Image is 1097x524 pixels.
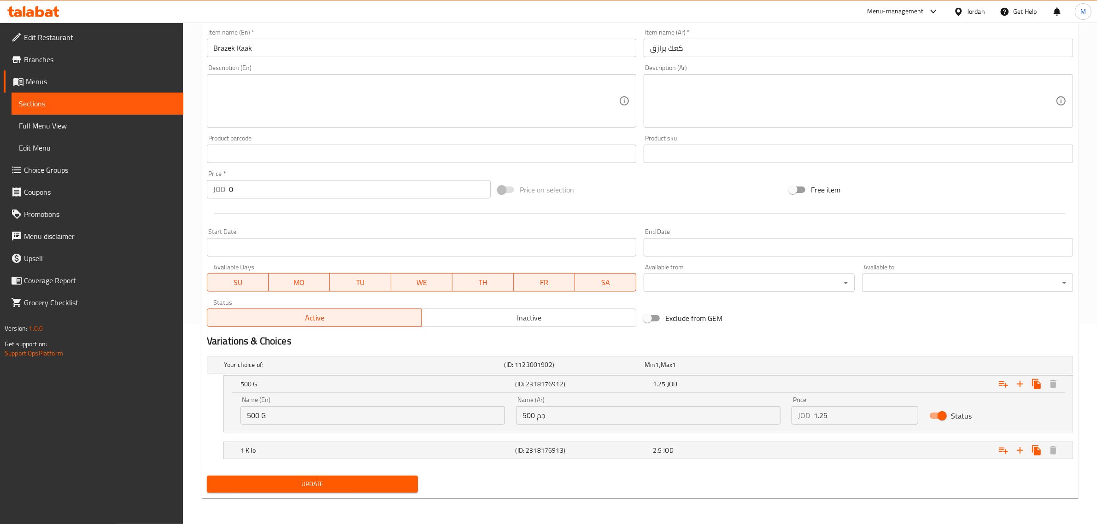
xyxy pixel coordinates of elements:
div: , [645,360,781,369]
div: Jordan [967,6,985,17]
button: Add choice group [995,442,1012,459]
span: WE [395,276,449,289]
input: Please enter product barcode [207,145,636,163]
span: Grocery Checklist [24,297,176,308]
button: Clone new choice [1028,376,1045,392]
span: 1 [672,359,676,371]
h5: (ID: 1123001902) [505,360,641,369]
span: Edit Menu [19,142,176,153]
span: Price on selection [520,184,574,195]
button: Add new choice [1012,376,1028,392]
span: Version: [5,322,27,334]
button: Add new choice [1012,442,1028,459]
div: Expand [224,442,1073,459]
span: 2.5 [653,444,662,456]
span: Menu disclaimer [24,231,176,242]
button: Update [207,476,418,493]
a: Branches [4,48,183,70]
button: Delete 500 G [1045,376,1062,392]
span: Menus [26,76,176,87]
h5: (ID: 2318176912) [516,379,649,389]
span: TU [334,276,387,289]
button: SA [575,273,636,291]
span: Status [951,410,972,421]
p: JOD [798,410,810,421]
button: WE [391,273,452,291]
p: JOD [213,184,225,195]
a: Menus [4,70,183,93]
button: SU [207,273,269,291]
span: Inactive [425,311,633,325]
a: Support.OpsPlatform [5,347,63,359]
span: MO [272,276,326,289]
input: Enter name Ar [516,406,780,425]
div: ​ [862,274,1073,292]
a: Coupons [4,181,183,203]
input: Please enter product sku [644,145,1073,163]
span: FR [517,276,571,289]
span: Min [645,359,655,371]
span: Sections [19,98,176,109]
a: Coverage Report [4,269,183,291]
a: Upsell [4,247,183,269]
span: Max [661,359,672,371]
span: M [1080,6,1086,17]
button: TH [452,273,514,291]
h2: Variations & Choices [207,334,1073,348]
button: MO [269,273,330,291]
a: Menu disclaimer [4,225,183,247]
a: Choice Groups [4,159,183,181]
span: Full Menu View [19,120,176,131]
span: Free item [811,184,840,195]
button: Clone new choice [1028,442,1045,459]
span: Coupons [24,186,176,198]
span: Branches [24,54,176,65]
span: TH [456,276,510,289]
input: Enter name Ar [644,39,1073,57]
span: 1.0.0 [29,322,43,334]
span: 1 [655,359,659,371]
input: Enter name En [241,406,505,425]
h5: 500 G [241,379,512,389]
h5: (ID: 2318176913) [516,446,649,455]
span: SA [579,276,633,289]
input: Please enter price [814,406,918,425]
span: Edit Restaurant [24,32,176,43]
button: Active [207,309,422,327]
span: Exclude from GEM [665,313,722,324]
span: JOD [663,444,674,456]
input: Please enter price [229,180,491,198]
h5: Your choice of: [224,360,501,369]
span: Promotions [24,209,176,220]
a: Promotions [4,203,183,225]
div: ​ [644,274,855,292]
a: Edit Restaurant [4,26,183,48]
button: Delete 1 Kilo [1045,442,1062,459]
div: Expand [224,376,1073,392]
button: FR [514,273,575,291]
a: Grocery Checklist [4,291,183,314]
button: Add choice group [995,376,1012,392]
span: Choice Groups [24,164,176,175]
span: Coverage Report [24,275,176,286]
span: SU [211,276,265,289]
span: Get support on: [5,338,47,350]
span: JOD [667,378,677,390]
h5: 1 Kilo [241,446,512,455]
a: Sections [12,93,183,115]
a: Edit Menu [12,137,183,159]
div: Expand [207,356,1073,373]
div: Menu-management [867,6,924,17]
span: Active [211,311,418,325]
input: Enter name En [207,39,636,57]
span: 1.25 [653,378,666,390]
button: TU [330,273,391,291]
a: Full Menu View [12,115,183,137]
span: Update [214,478,411,490]
span: Upsell [24,253,176,264]
button: Inactive [421,309,636,327]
